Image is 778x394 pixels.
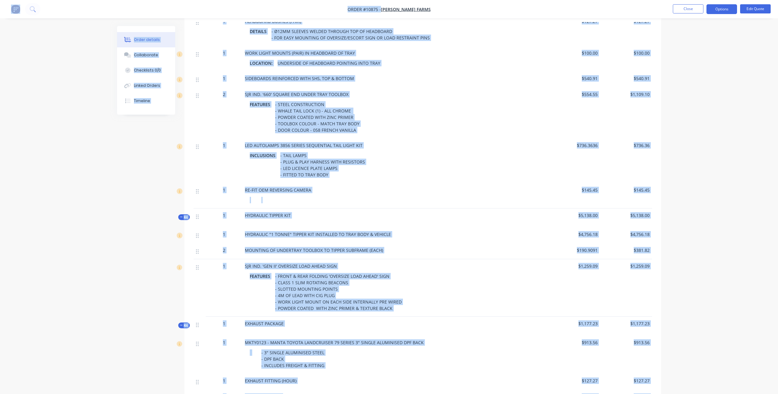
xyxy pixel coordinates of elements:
[178,322,190,328] div: Kit
[223,339,225,346] span: 1
[603,263,650,269] span: $1,259.09
[603,247,650,253] span: $381.82
[348,6,381,12] span: Order #10875 -
[245,91,348,97] span: SJR IND. '660' SQUARE END UNDER TRAY TOOLBOX
[223,231,225,238] span: 1
[223,320,225,327] span: 1
[551,339,598,346] span: $913.56
[180,215,188,219] span: Kit
[245,142,363,148] span: LED AUTOLAMPS 3856 SERIES SEQUENTIAL TAIL LIGHT KIT
[223,91,225,98] span: 2
[275,59,383,68] div: UNDERSIDE OF HEADBOARD POINTING INTO TRAY
[603,377,650,384] span: $127.27
[603,212,650,219] span: $5,138.00
[223,50,225,56] span: 1
[223,377,225,384] span: 1
[250,27,269,36] div: DETAILS
[603,75,650,82] span: $540.91
[551,377,598,384] span: $127.27
[603,91,650,98] span: $1,109.10
[706,4,737,14] button: Options
[134,83,160,88] div: Linked Orders
[11,5,20,14] img: Factory
[551,231,598,238] span: $4,756.18
[134,37,160,42] div: Order details
[551,263,598,269] span: $1,259.09
[603,142,650,149] span: $736.36
[551,187,598,193] span: $145.45
[551,247,598,253] span: $190.9091
[223,212,225,219] span: 1
[551,320,598,327] span: $1,177.23
[245,231,391,237] span: HYDRAULIC "1 TONNE" TIPPER KIT INSTALLED TO TRAY BODY & VEHICLE
[250,59,275,68] div: LOCATION:
[381,6,431,12] a: [PERSON_NAME] Farms
[223,247,225,253] span: 2
[551,91,598,98] span: $554.55
[245,340,424,345] span: MKTY0123 - MANTA TOYOTA LANDCRUISER 79 SERIES 3" SINGLE ALUMINISED DPF BACK
[117,93,175,109] button: Timeline
[245,18,301,24] span: HEADBOARD BUSHES (PAIR)
[223,75,225,82] span: 1
[250,100,273,109] div: FEATURES
[673,4,703,13] button: Close
[117,32,175,47] button: Order details
[134,98,150,104] div: Timeline
[551,75,598,82] span: $540.91
[178,214,190,220] div: Kit
[117,63,175,78] button: Checklists 0/0
[245,187,311,193] span: RE-FIT OEM REVERSING CAMERA
[278,151,367,179] div: - TAIL LAMPS - PLUG & PLAY HARNESS WITH RESISTORS - LED LICENCE PLATE LAMPS - FITTED TO TRAY BODY
[245,75,354,81] span: SIDEBOARDS REINFORCED WITH SHS, TOP & BOTTOM
[223,187,225,193] span: 1
[245,321,284,326] span: EXHAUST PACKAGE
[603,339,650,346] span: $913.56
[603,187,650,193] span: $145.45
[245,212,291,218] span: HYDRAULIC TIPPER KIT
[273,272,404,313] div: - FRONT & REAR FOLDING 'OVERSIZE LOAD AHEAD' SIGN - CLASS 1 SLIM ROTATING BEACONS - SLOTTED MOUNT...
[134,68,161,73] div: Checklists 0/0
[245,50,355,56] span: WORK LIGHT MOUNTS (PAIR) IN HEADBOARD OF TRAY
[269,27,432,42] div: - Ø12MM SLEEVES WELDED THROUGH TOP OF HEADBOARD - FOR EASY MOUNTING OF OVERSIZE/ESCORT SIGN OR LO...
[259,348,327,370] div: - 3" SINGLE ALUMINISED STEEL - DPF BACK - INCLUDES FREIGHT & FITTING
[603,320,650,327] span: $1,177.23
[134,52,158,58] div: Collaborate
[273,100,362,134] div: - STEEL CONSTRUCTION - WHALE TAIL LOCK (1) - ALL CHROME - POWDER COATED WITH ZINC PRIMER - TOOLBO...
[603,50,650,56] span: $100.00
[245,263,337,269] span: SJR IND. 'GEN II' OVERSIZE LOAD AHEAD SIGN
[117,47,175,63] button: Collaborate
[117,78,175,93] button: Linked Orders
[551,142,598,149] span: $736.3636
[223,142,225,149] span: 1
[180,323,188,328] span: Kit
[250,272,273,281] div: FEATURES
[603,231,650,238] span: $4,756.18
[551,50,598,56] span: $100.00
[551,212,598,219] span: $5,138.00
[250,151,278,160] div: INCLUSIONS
[223,263,225,269] span: 1
[740,4,771,13] button: Edit Quote
[245,247,383,253] span: MOUNTING OF UNDERTRAY TOOLBOX TO TIPPER SUBFRAME (EACH)
[245,378,297,384] span: EXHAUST FITTING (HOUR)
